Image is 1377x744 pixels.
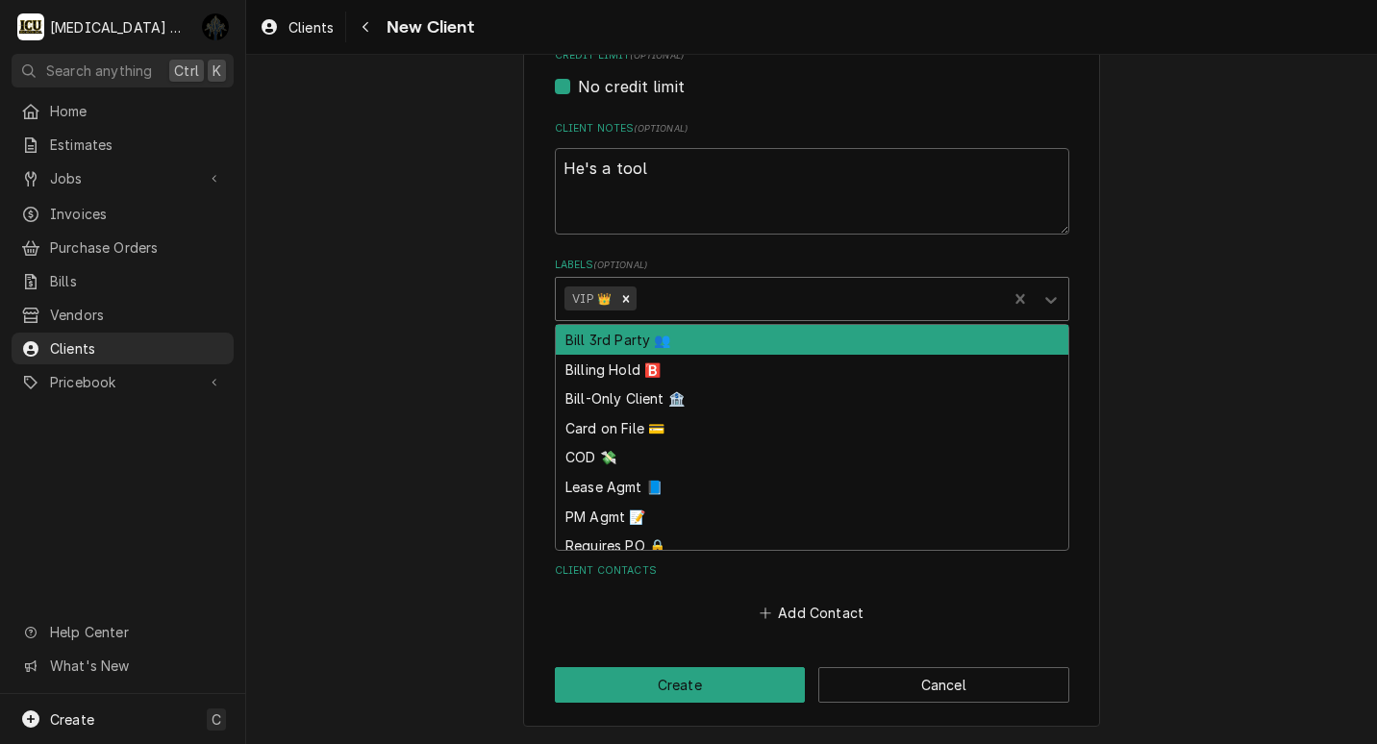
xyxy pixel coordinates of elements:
[50,338,224,359] span: Clients
[12,232,234,263] a: Purchase Orders
[17,13,44,40] div: I
[12,162,234,194] a: Go to Jobs
[17,13,44,40] div: ICU Mechanical's Avatar
[381,14,474,40] span: New Client
[212,709,221,730] span: C
[555,148,1069,235] textarea: He's a tool
[50,168,195,188] span: Jobs
[555,667,1069,703] div: Button Group
[12,95,234,127] a: Home
[12,333,234,364] a: Clients
[50,101,224,121] span: Home
[555,667,806,703] button: Create
[556,355,1068,384] div: Billing Hold 🅱️
[556,443,1068,473] div: COD 💸
[50,305,224,325] span: Vendors
[555,563,1069,627] div: Client Contacts
[50,204,224,224] span: Invoices
[555,121,1069,234] div: Client Notes
[818,667,1069,703] button: Cancel
[213,61,221,81] span: K
[556,531,1068,560] div: Requires PO 🔒
[564,286,615,311] div: VIP 👑
[12,299,234,331] a: Vendors
[593,260,647,270] span: ( optional )
[555,667,1069,703] div: Button Group Row
[174,61,199,81] span: Ctrl
[556,502,1068,532] div: PM Agmt 📝
[756,600,866,627] button: Add Contact
[252,12,341,43] a: Clients
[630,50,684,61] span: (optional)
[555,563,1069,579] label: Client Contacts
[50,271,224,291] span: Bills
[50,372,195,392] span: Pricebook
[12,616,234,648] a: Go to Help Center
[555,121,1069,136] label: Client Notes
[288,17,334,37] span: Clients
[46,61,152,81] span: Search anything
[12,198,234,230] a: Invoices
[634,123,688,134] span: ( optional )
[556,413,1068,443] div: Card on File 💳
[555,258,1069,273] label: Labels
[50,711,94,728] span: Create
[50,622,222,642] span: Help Center
[578,75,685,98] label: No credit limit
[556,384,1068,413] div: Bill-Only Client 🏦
[12,129,234,161] a: Estimates
[615,286,637,311] div: Remove VIP 👑
[50,656,222,676] span: What's New
[50,135,224,155] span: Estimates
[50,237,224,258] span: Purchase Orders
[555,48,1069,63] label: Credit Limit
[350,12,381,42] button: Navigate back
[12,366,234,398] a: Go to Pricebook
[555,258,1069,320] div: Labels
[50,17,191,37] div: [MEDICAL_DATA] Mechanical
[202,13,229,40] div: Jerry Canada's Avatar
[202,13,229,40] div: JC
[12,54,234,87] button: Search anythingCtrlK
[12,650,234,682] a: Go to What's New
[555,48,1069,97] div: Credit Limit
[556,472,1068,502] div: Lease Agmt 📘
[556,325,1068,355] div: Bill 3rd Party 👥
[12,265,234,297] a: Bills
